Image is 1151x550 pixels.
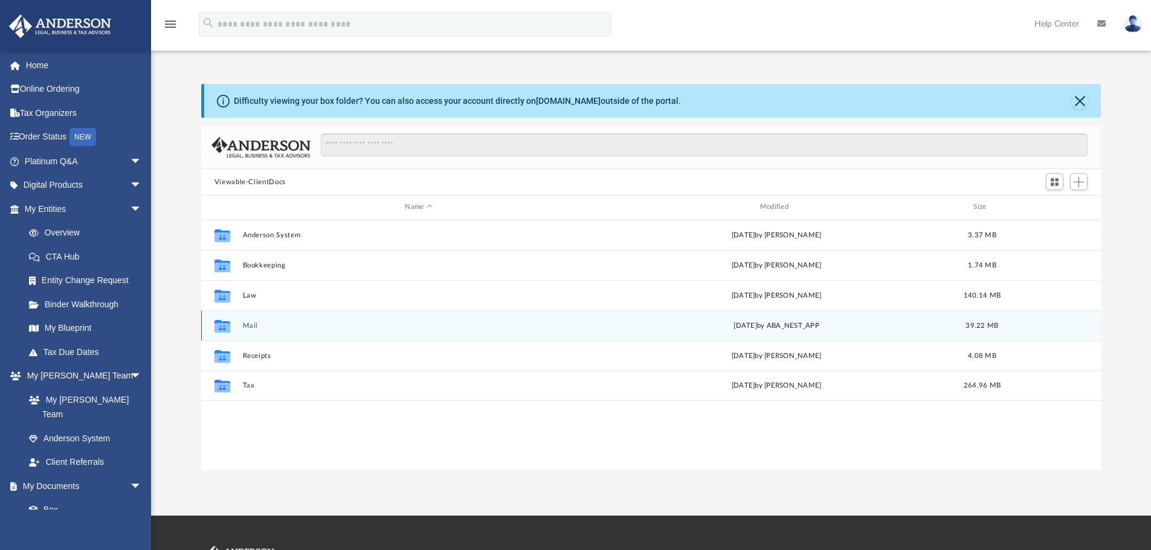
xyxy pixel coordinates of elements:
a: My Blueprint [17,316,154,341]
button: Law [242,292,595,299]
span: 140.14 MB [964,292,1001,298]
i: search [202,16,215,30]
div: Difficulty viewing your box folder? You can also access your account directly on outside of the p... [234,95,681,107]
a: Client Referrals [17,450,154,475]
i: menu [163,17,178,31]
img: Anderson Advisors Platinum Portal [5,14,115,38]
span: 39.22 MB [966,322,998,328]
a: Anderson System [17,426,154,450]
span: 264.96 MB [964,382,1001,389]
button: Viewable-ClientDocs [214,177,286,188]
div: [DATE] by [PERSON_NAME] [600,380,952,391]
img: User Pic [1124,15,1142,33]
div: [DATE] by [PERSON_NAME] [600,229,952,240]
span: arrow_drop_down [130,364,154,389]
span: arrow_drop_down [130,173,154,198]
a: [DOMAIN_NAME] [536,96,601,106]
button: Receipts [242,352,595,360]
span: 4.08 MB [968,352,996,359]
a: Tax Organizers [8,101,160,125]
input: Search files and folders [321,133,1088,156]
span: arrow_drop_down [130,197,154,222]
span: 3.37 MB [968,231,996,238]
span: arrow_drop_down [130,474,154,499]
a: My [PERSON_NAME] Team [17,388,148,426]
a: My Documentsarrow_drop_down [8,474,154,498]
button: Add [1070,173,1088,190]
a: My [PERSON_NAME] Teamarrow_drop_down [8,364,154,388]
div: Modified [600,202,953,213]
button: Close [1071,92,1088,109]
a: Overview [17,221,160,245]
a: Platinum Q&Aarrow_drop_down [8,149,160,173]
div: [DATE] by [PERSON_NAME] [600,260,952,270]
a: Tax Due Dates [17,340,160,364]
a: CTA Hub [17,245,160,269]
button: Bookkeeping [242,261,595,269]
button: Tax [242,382,595,389]
a: Home [8,53,160,77]
span: arrow_drop_down [130,149,154,174]
a: Box [17,498,148,522]
div: [DATE] by [PERSON_NAME] [600,290,952,301]
a: Entity Change Request [17,269,160,293]
a: Binder Walkthrough [17,292,160,316]
div: Size [958,202,1006,213]
div: id [207,202,237,213]
div: [DATE] by ABA_NEST_APP [600,320,952,331]
div: [DATE] by [PERSON_NAME] [600,350,952,361]
div: id [1011,202,1096,213]
a: Online Ordering [8,77,160,101]
button: Switch to Grid View [1046,173,1064,190]
div: grid [201,220,1101,470]
div: NEW [69,128,96,146]
div: Name [242,202,595,213]
button: Anderson System [242,231,595,239]
a: menu [163,23,178,31]
button: Mail [242,322,595,330]
a: Digital Productsarrow_drop_down [8,173,160,197]
a: My Entitiesarrow_drop_down [8,197,160,221]
span: 1.74 MB [968,261,996,268]
a: Order StatusNEW [8,125,160,150]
